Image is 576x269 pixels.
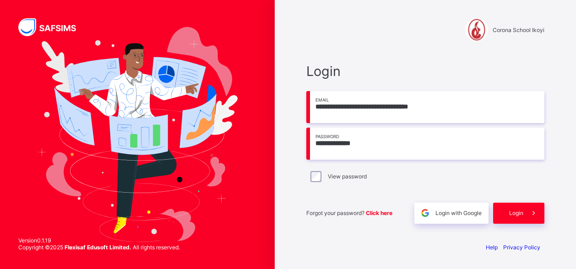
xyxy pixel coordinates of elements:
[420,208,430,218] img: google.396cfc9801f0270233282035f929180a.svg
[493,27,544,33] span: Corona School Ikoyi
[306,63,544,79] span: Login
[435,210,482,216] span: Login with Google
[486,244,498,251] a: Help
[65,244,131,251] strong: Flexisaf Edusoft Limited.
[366,210,392,216] a: Click here
[328,173,367,180] label: View password
[37,27,237,242] img: Hero Image
[306,210,392,216] span: Forgot your password?
[18,237,180,244] span: Version 0.1.19
[18,18,87,36] img: SAFSIMS Logo
[18,244,180,251] span: Copyright © 2025 All rights reserved.
[503,244,540,251] a: Privacy Policy
[509,210,523,216] span: Login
